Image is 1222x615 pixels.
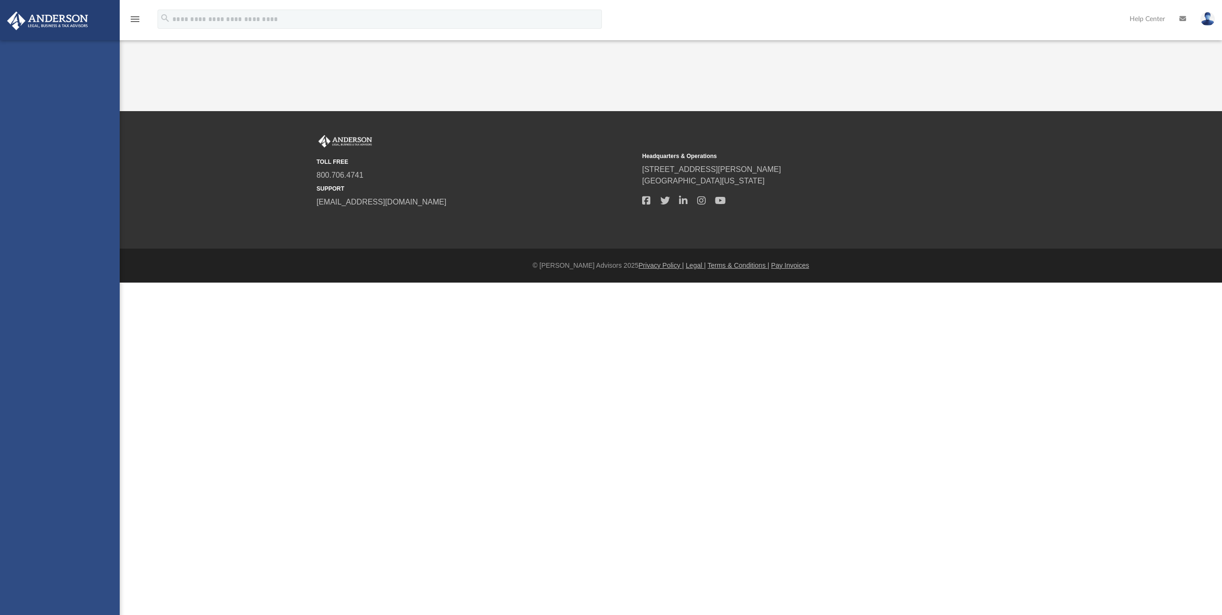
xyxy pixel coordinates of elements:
[317,158,635,166] small: TOLL FREE
[317,198,446,206] a: [EMAIL_ADDRESS][DOMAIN_NAME]
[642,177,765,185] a: [GEOGRAPHIC_DATA][US_STATE]
[642,152,961,160] small: Headquarters & Operations
[1200,12,1215,26] img: User Pic
[129,13,141,25] i: menu
[317,135,374,148] img: Anderson Advisors Platinum Portal
[129,18,141,25] a: menu
[686,262,706,269] a: Legal |
[160,13,170,23] i: search
[642,165,781,173] a: [STREET_ADDRESS][PERSON_NAME]
[771,262,809,269] a: Pay Invoices
[317,171,363,179] a: 800.706.4741
[317,184,635,193] small: SUPPORT
[708,262,769,269] a: Terms & Conditions |
[639,262,684,269] a: Privacy Policy |
[4,11,91,30] img: Anderson Advisors Platinum Portal
[120,261,1222,271] div: © [PERSON_NAME] Advisors 2025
